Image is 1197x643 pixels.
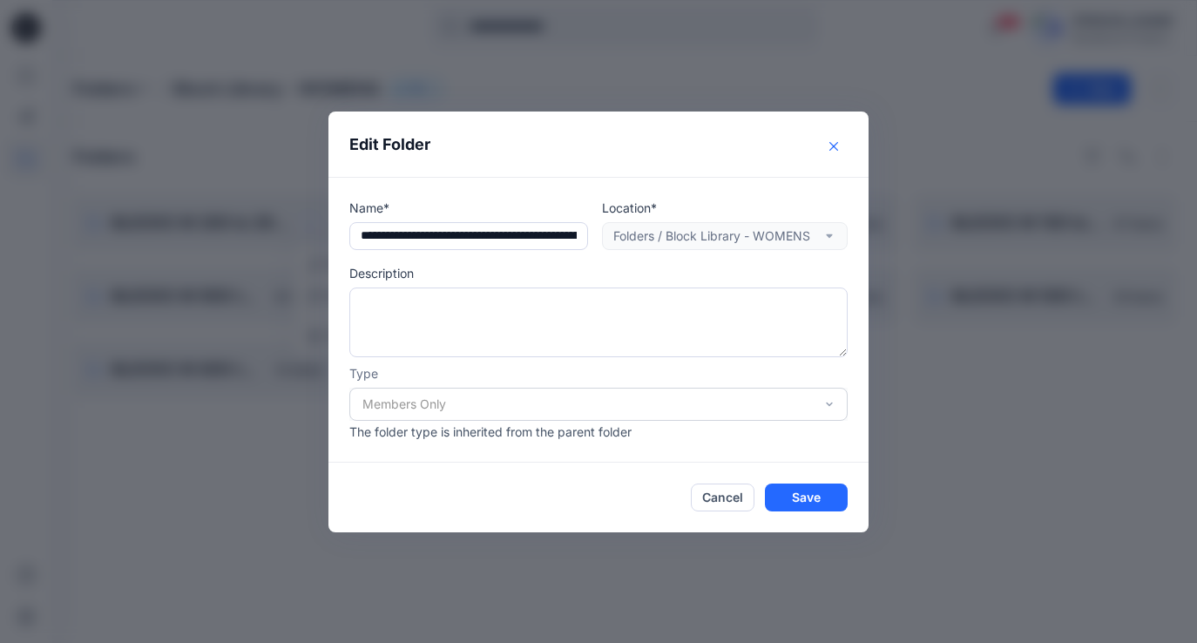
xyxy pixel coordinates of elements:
[691,484,754,511] button: Cancel
[820,132,848,160] button: Close
[349,264,848,282] p: Description
[349,199,588,217] p: Name*
[602,199,848,217] p: Location*
[765,484,848,511] button: Save
[349,364,848,382] p: Type
[349,423,848,441] p: The folder type is inherited from the parent folder
[328,112,869,177] header: Edit Folder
